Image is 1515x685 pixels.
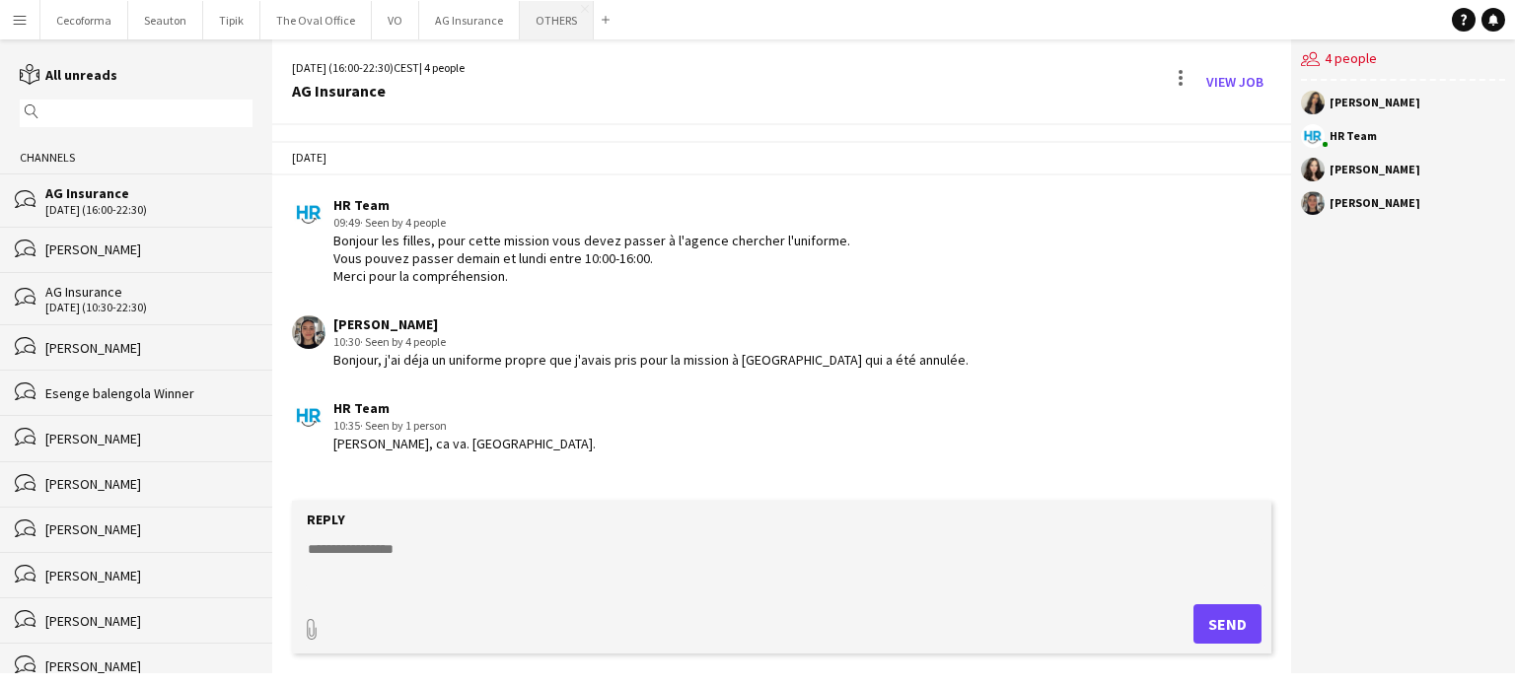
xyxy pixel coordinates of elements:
div: [PERSON_NAME] [45,657,252,675]
button: Send [1193,604,1262,644]
span: · Seen by 1 person [360,418,447,433]
div: AG Insurance [45,184,252,202]
div: AG Insurance [292,82,465,100]
div: [DATE] (16:00-22:30) [45,203,252,217]
div: 10:35 [333,417,596,435]
button: VO [372,1,419,39]
div: [DATE] [272,141,1291,174]
div: Esenge balengola Winner [45,384,252,402]
div: 4 people [1301,39,1505,81]
div: 09:49 [333,214,850,232]
div: [PERSON_NAME] [333,315,969,333]
div: [PERSON_NAME] [45,520,252,538]
button: Cecoforma [40,1,128,39]
a: All unreads [20,66,117,84]
label: Reply [307,511,345,528]
button: The Oval Office [260,1,372,39]
div: [PERSON_NAME] [45,430,252,447]
div: [PERSON_NAME] [45,339,252,357]
div: Bonjour les filles, pour cette mission vous devez passer à l'agence chercher l'uniforme. Vous pou... [333,232,850,286]
button: Seauton [128,1,203,39]
span: CEST [394,60,419,75]
div: HR Team [333,196,850,214]
span: · Seen by 4 people [360,215,446,230]
div: HR Team [333,399,596,417]
button: AG Insurance [419,1,520,39]
div: [PERSON_NAME] [1330,164,1420,175]
div: [PERSON_NAME] [45,612,252,630]
button: OTHERS [520,1,594,39]
div: [PERSON_NAME] [45,475,252,493]
div: [PERSON_NAME], ca va. [GEOGRAPHIC_DATA]. [333,435,596,452]
span: · Seen by 4 people [360,334,446,349]
div: 10:30 [333,333,969,351]
div: [DATE] (10:30-22:30) [45,301,252,314]
div: [PERSON_NAME] [1330,197,1420,209]
div: Bonjour, j'ai déja un uniforme propre que j'avais pris pour la mission à [GEOGRAPHIC_DATA] qui a ... [333,351,969,369]
div: [PERSON_NAME] [1330,97,1420,108]
a: View Job [1198,66,1271,98]
button: Tipik [203,1,260,39]
div: AG Insurance [45,283,252,301]
div: [PERSON_NAME] [45,567,252,584]
div: [DATE] (16:00-22:30) | 4 people [292,59,465,77]
div: [PERSON_NAME] [45,240,252,258]
div: HR Team [1330,130,1377,142]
